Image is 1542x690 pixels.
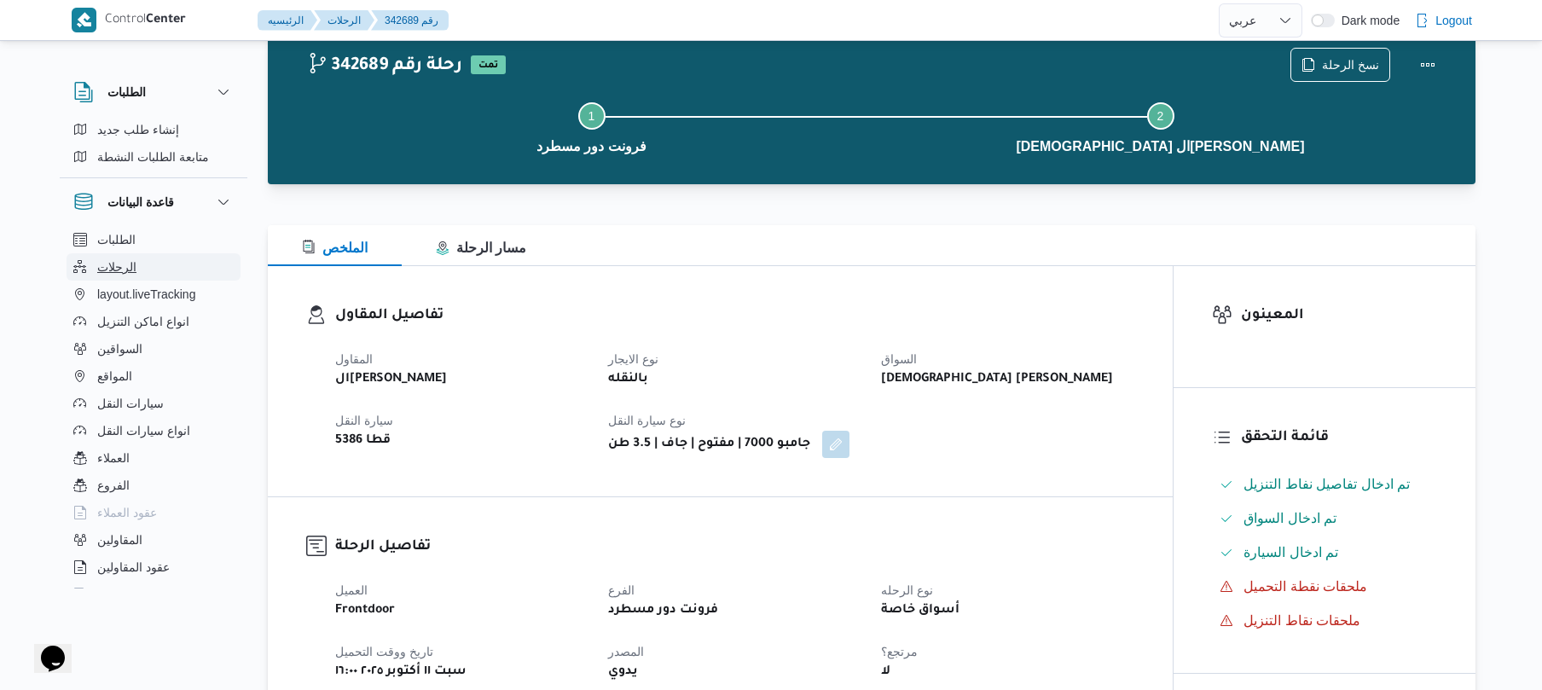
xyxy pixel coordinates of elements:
button: تم ادخال السواق [1213,505,1437,532]
button: فرونت دور مسطرد [307,82,876,171]
iframe: chat widget [17,622,72,673]
span: انواع اماكن التنزيل [97,311,189,332]
span: الفروع [97,475,130,496]
button: ملحقات نقاط التنزيل [1213,607,1437,635]
span: السواقين [97,339,142,359]
button: تم ادخال السيارة [1213,539,1437,566]
span: ملحقات نقطة التحميل [1243,579,1367,594]
button: اجهزة التليفون [67,581,241,608]
span: عقود المقاولين [97,557,170,577]
button: الطلبات [67,226,241,253]
button: عقود العملاء [67,499,241,526]
h3: المعينون [1241,304,1437,328]
button: متابعة الطلبات النشطة [67,143,241,171]
b: لا [881,662,890,682]
button: layout.liveTracking [67,281,241,308]
span: تم ادخال السيارة [1243,545,1338,560]
h3: تفاصيل الرحلة [335,536,1134,559]
b: سبت ١١ أكتوبر ٢٠٢٥ ١٦:٠٠ [335,662,467,682]
button: [DEMOGRAPHIC_DATA] ال[PERSON_NAME] [876,82,1445,171]
b: يدوي [608,662,638,682]
button: المقاولين [67,526,241,554]
button: السواقين [67,335,241,362]
button: ملحقات نقطة التحميل [1213,573,1437,600]
button: الفروع [67,472,241,499]
button: انواع اماكن التنزيل [67,308,241,335]
span: 1 [588,109,595,123]
span: الملخص [302,241,368,255]
b: بالنقله [608,369,648,390]
span: ملحقات نقطة التحميل [1243,577,1367,597]
button: عقود المقاولين [67,554,241,581]
b: ال[PERSON_NAME] [335,369,447,390]
span: العميل [335,583,368,597]
h3: الطلبات [107,82,146,102]
span: مسار الرحلة [436,241,526,255]
button: المواقع [67,362,241,390]
b: Center [146,14,186,27]
button: قاعدة البيانات [73,192,234,212]
span: تاريخ ووقت التحميل [335,645,433,658]
span: تم ادخال تفاصيل نفاط التنزيل [1243,474,1410,495]
h3: قائمة التحقق [1241,426,1437,449]
span: تم ادخال السيارة [1243,542,1338,563]
span: متابعة الطلبات النشطة [97,147,209,167]
span: الطلبات [97,229,136,250]
span: المقاولين [97,530,142,550]
span: ملحقات نقاط التنزيل [1243,611,1360,631]
span: عقود العملاء [97,502,157,523]
span: 2 [1157,109,1164,123]
button: انواع سيارات النقل [67,417,241,444]
span: المواقع [97,366,132,386]
span: تم ادخال تفاصيل نفاط التنزيل [1243,477,1410,491]
button: 342689 رقم [371,10,449,31]
b: Frontdoor [335,600,395,621]
button: سيارات النقل [67,390,241,417]
span: تم ادخال السواق [1243,508,1336,529]
button: الطلبات [73,82,234,102]
div: الطلبات [60,116,247,177]
button: الرحلات [67,253,241,281]
span: الرحلات [97,257,136,277]
button: Logout [1408,3,1479,38]
b: [DEMOGRAPHIC_DATA] [PERSON_NAME] [881,369,1113,390]
b: فرونت دور مسطرد [608,600,718,621]
h3: قاعدة البيانات [107,192,174,212]
span: السواق [881,352,917,366]
span: العملاء [97,448,130,468]
span: المقاول [335,352,373,366]
span: ملحقات نقاط التنزيل [1243,613,1360,628]
span: انواع سيارات النقل [97,420,190,441]
b: تمت [478,61,498,71]
span: نوع الايجار [608,352,658,366]
span: المصدر [608,645,644,658]
button: الرحلات [314,10,374,31]
span: [DEMOGRAPHIC_DATA] ال[PERSON_NAME] [1016,136,1304,157]
span: تمت [471,55,506,74]
div: قاعدة البيانات [60,226,247,595]
button: الرئيسيه [258,10,317,31]
img: X8yXhbKr1z7QwAAAABJRU5ErkJggg== [72,8,96,32]
span: Logout [1435,10,1472,31]
span: نوع سيارة النقل [608,414,686,427]
span: نسخ الرحلة [1322,55,1379,75]
h2: 342689 رحلة رقم [307,55,462,78]
b: أسواق خاصة [881,600,959,621]
b: قطا 5386 [335,431,391,451]
span: الفرع [608,583,635,597]
span: فرونت دور مسطرد [536,136,646,157]
button: Actions [1411,48,1445,82]
span: مرتجع؟ [881,645,918,658]
span: سيارة النقل [335,414,393,427]
span: نوع الرحله [881,583,933,597]
button: إنشاء طلب جديد [67,116,241,143]
span: اجهزة التليفون [97,584,168,605]
span: layout.liveTracking [97,284,195,304]
span: تم ادخال السواق [1243,511,1336,525]
span: سيارات النقل [97,393,164,414]
b: جامبو 7000 | مفتوح | جاف | 3.5 طن [608,434,810,455]
button: العملاء [67,444,241,472]
h3: تفاصيل المقاول [335,304,1134,328]
span: Dark mode [1335,14,1400,27]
